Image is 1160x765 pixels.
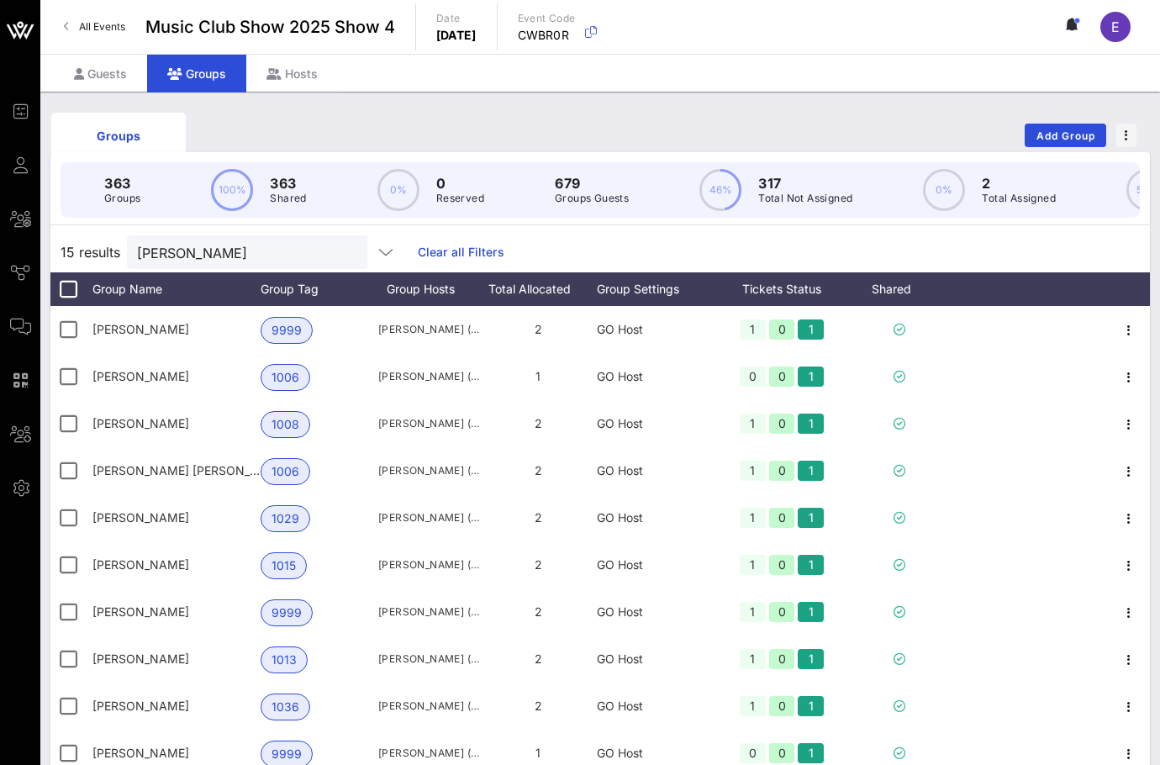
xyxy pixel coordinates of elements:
[92,652,189,666] span: David McClure
[740,555,766,575] div: 1
[272,365,299,390] span: 1006
[740,461,766,481] div: 1
[1111,18,1120,35] span: E
[798,367,824,387] div: 1
[982,173,1056,193] p: 2
[982,190,1056,207] p: Total Assigned
[798,743,824,763] div: 1
[597,306,714,353] div: GO Host
[378,415,479,432] span: [PERSON_NAME] ([PERSON_NAME][EMAIL_ADDRESS][DOMAIN_NAME])
[740,319,766,340] div: 1
[769,649,795,669] div: 0
[378,509,479,526] span: [PERSON_NAME] ([EMAIL_ADDRESS][DOMAIN_NAME])
[740,696,766,716] div: 1
[272,694,299,720] span: 1036
[246,55,338,92] div: Hosts
[270,173,306,193] p: 363
[798,508,824,528] div: 1
[418,243,504,261] a: Clear all Filters
[64,127,173,145] div: Groups
[54,13,135,40] a: All Events
[92,272,261,306] div: Group Name
[436,10,477,27] p: Date
[535,746,540,760] span: 1
[555,173,629,193] p: 679
[92,557,189,572] span: David Hood
[104,190,140,207] p: Groups
[378,272,479,306] div: Group Hosts
[758,190,852,207] p: Total Not Assigned
[740,508,766,528] div: 1
[555,190,629,207] p: Groups Guests
[378,557,479,573] span: [PERSON_NAME] ([PERSON_NAME][EMAIL_ADDRESS][DOMAIN_NAME])
[92,369,189,383] span: David Anderson
[92,463,289,477] span: David Byron Harker
[758,173,852,193] p: 317
[147,55,246,92] div: Groups
[61,242,120,262] span: 15 results
[272,647,297,673] span: 1013
[597,447,714,494] div: GO Host
[769,696,795,716] div: 0
[740,414,766,434] div: 1
[145,14,395,40] span: Music Club Show 2025 Show 4
[535,652,542,666] span: 2
[769,743,795,763] div: 0
[769,461,795,481] div: 0
[1036,129,1096,142] span: Add Group
[740,367,766,387] div: 0
[378,462,479,479] span: [PERSON_NAME] ([PERSON_NAME][EMAIL_ADDRESS][DOMAIN_NAME])
[597,353,714,400] div: GO Host
[79,20,125,33] span: All Events
[272,459,299,484] span: 1006
[518,10,576,27] p: Event Code
[436,27,477,44] p: [DATE]
[597,400,714,447] div: GO Host
[378,651,479,667] span: [PERSON_NAME] ([EMAIL_ADDRESS][DOMAIN_NAME])
[597,494,714,541] div: GO Host
[378,604,479,620] span: [PERSON_NAME] ([EMAIL_ADDRESS][DOMAIN_NAME])
[436,173,484,193] p: 0
[535,510,542,525] span: 2
[92,604,189,619] span: David Lund
[92,416,189,430] span: David Archibald
[92,746,189,760] span: David Rickard
[436,190,484,207] p: Reserved
[597,541,714,588] div: GO Host
[798,319,824,340] div: 1
[798,649,824,669] div: 1
[597,636,714,683] div: GO Host
[270,190,306,207] p: Shared
[798,696,824,716] div: 1
[378,368,479,385] span: [PERSON_NAME] ([PERSON_NAME][EMAIL_ADDRESS][DOMAIN_NAME])
[272,412,299,437] span: 1008
[769,555,795,575] div: 0
[378,698,479,715] span: [PERSON_NAME] ([PERSON_NAME][EMAIL_ADDRESS][PERSON_NAME][DOMAIN_NAME])
[849,272,950,306] div: Shared
[1100,12,1131,42] div: E
[535,322,542,336] span: 2
[92,322,189,336] span: David Alexander
[535,699,542,713] span: 2
[740,743,766,763] div: 0
[740,649,766,669] div: 1
[740,602,766,622] div: 1
[597,272,714,306] div: Group Settings
[272,600,302,625] span: 9999
[798,414,824,434] div: 1
[92,699,189,713] span: David Patterson
[518,27,576,44] p: CWBR0R
[54,55,147,92] div: Guests
[798,461,824,481] div: 1
[769,508,795,528] div: 0
[535,416,542,430] span: 2
[597,588,714,636] div: GO Host
[769,602,795,622] div: 0
[769,367,795,387] div: 0
[261,272,378,306] div: Group Tag
[769,414,795,434] div: 0
[535,463,542,477] span: 2
[798,555,824,575] div: 1
[535,557,542,572] span: 2
[479,272,597,306] div: Total Allocated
